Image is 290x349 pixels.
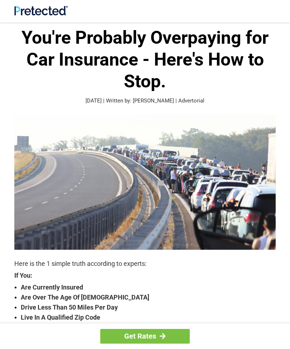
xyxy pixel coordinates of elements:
[21,282,276,292] strong: Are Currently Insured
[14,10,68,17] a: Site Logo
[14,272,276,279] strong: If You:
[21,292,276,302] strong: Are Over The Age Of [DEMOGRAPHIC_DATA]
[14,27,276,92] h1: You're Probably Overpaying for Car Insurance - Here's How to Stop.
[14,97,276,105] p: [DATE] | Written by: [PERSON_NAME] | Advertorial
[100,329,190,344] a: Get Rates
[14,6,68,15] img: Site Logo
[21,302,276,312] strong: Drive Less Than 50 Miles Per Day
[21,312,276,322] strong: Live In A Qualified Zip Code
[14,259,276,269] p: Here is the 1 simple truth according to experts:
